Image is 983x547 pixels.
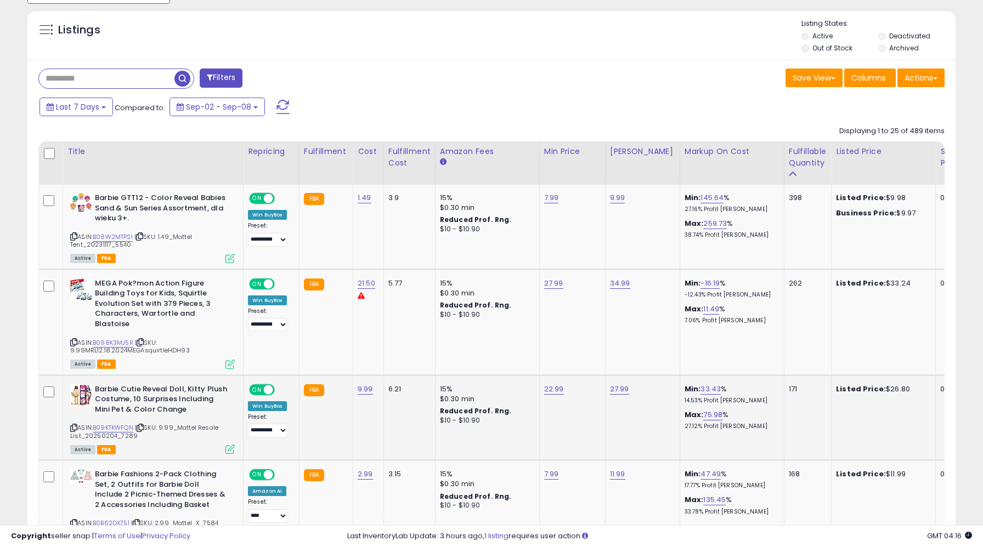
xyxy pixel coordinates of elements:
div: $10 - $10.90 [440,225,531,234]
b: Reduced Prof. Rng. [440,406,512,415]
span: Sep-02 - Sep-08 [186,101,251,112]
div: Amazon AI [248,486,286,496]
b: Max: [685,409,704,420]
p: -12.43% Profit [PERSON_NAME] [685,291,776,299]
p: 17.77% Profit [PERSON_NAME] [685,482,776,489]
div: Ship Price [940,146,962,169]
b: Max: [685,218,704,229]
img: 51zn-LC5tZL._SL40_.jpg [70,193,92,212]
div: 262 [789,278,823,288]
b: Min: [685,278,701,288]
a: 9.99 [358,384,373,395]
div: 3.15 [388,469,427,479]
div: Fulfillable Quantity [789,146,827,169]
a: 259.73 [703,218,727,229]
b: Barbie Cutie Reveal Doll, Kitty Plush Costume, 10 Surprises Including Mini Pet & Color Change [95,384,228,418]
label: Archived [889,43,919,53]
div: % [685,384,776,404]
span: 2025-09-16 04:16 GMT [927,531,972,541]
div: Win BuyBox [248,295,287,305]
a: 27.99 [610,384,629,395]
div: 0.00 [940,469,958,479]
span: OFF [273,470,291,480]
b: Max: [685,304,704,314]
b: Business Price: [836,208,896,218]
a: 33.43 [700,384,721,395]
span: OFF [273,279,291,288]
div: $0.30 min [440,479,531,489]
div: Markup on Cost [685,146,779,157]
div: Fulfillment [304,146,348,157]
small: FBA [304,193,324,205]
a: 7.99 [544,192,559,203]
label: Out of Stock [812,43,852,53]
div: 15% [440,384,531,394]
label: Deactivated [889,31,930,41]
b: Barbie Fashions 2-Pack Clothing Set, 2 Outfits for Barbie Doll Include 2 Picnic-Themed Dresses & ... [95,469,228,512]
span: All listings currently available for purchase on Amazon [70,445,95,454]
a: 34.99 [610,278,630,289]
div: 5.77 [388,278,427,288]
div: Preset: [248,498,291,523]
small: FBA [304,278,324,290]
div: 15% [440,469,531,479]
p: Listing States: [801,19,956,29]
b: Reduced Prof. Rng. [440,492,512,501]
p: 27.16% Profit [PERSON_NAME] [685,206,776,213]
button: Last 7 Days [39,98,113,116]
div: Last InventoryLab Update: 3 hours ago, requires user action. [347,531,972,542]
button: Save View [786,69,843,87]
img: 418WdPEWDHL._SL40_.jpg [70,469,92,483]
div: % [685,410,776,430]
div: Displaying 1 to 25 of 489 items [839,126,945,136]
a: B09KTKWFQN [93,423,133,432]
div: Preset: [248,307,291,332]
b: Min: [685,192,701,203]
b: MEGA Pok?mon Action Figure Building Toys for Kids, Squirtle Evolution Set with 379 Pieces, 3 Char... [95,278,228,332]
div: % [685,304,776,324]
div: 15% [440,278,531,288]
img: 51LlkEQf+qL._SL40_.jpg [70,384,92,406]
div: ASIN: [70,384,235,453]
b: Listed Price: [836,384,886,394]
p: 33.78% Profit [PERSON_NAME] [685,508,776,516]
div: 15% [440,193,531,203]
div: 168 [789,469,823,479]
div: Win BuyBox [248,401,287,411]
div: $10 - $10.90 [440,501,531,510]
div: % [685,469,776,489]
div: Preset: [248,222,291,247]
span: ON [250,385,264,394]
a: 7.99 [544,469,559,480]
div: ASIN: [70,193,235,262]
a: 145.64 [700,192,724,203]
div: $33.24 [836,278,927,288]
div: Cost [358,146,379,157]
a: 21.50 [358,278,375,289]
span: Compared to: [115,102,165,113]
p: 27.12% Profit [PERSON_NAME] [685,423,776,430]
div: $26.80 [836,384,927,394]
div: Fulfillment Cost [388,146,431,169]
a: 1.49 [358,192,371,203]
b: Max: [685,494,704,505]
a: 47.49 [700,469,721,480]
a: 11.49 [703,304,719,315]
div: Win BuyBox [248,210,287,220]
strong: Copyright [11,531,51,541]
div: 398 [789,193,823,203]
b: Listed Price: [836,278,886,288]
button: Filters [200,69,242,88]
div: Amazon Fees [440,146,535,157]
div: $9.97 [836,208,927,218]
p: 7.06% Profit [PERSON_NAME] [685,317,776,324]
div: seller snap | | [11,531,190,542]
label: Active [812,31,833,41]
div: % [685,278,776,299]
span: FBA [97,445,116,454]
button: Actions [897,69,945,87]
div: 3.9 [388,193,427,203]
div: Min Price [544,146,601,157]
a: 2.99 [358,469,373,480]
div: 0.00 [940,193,958,203]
